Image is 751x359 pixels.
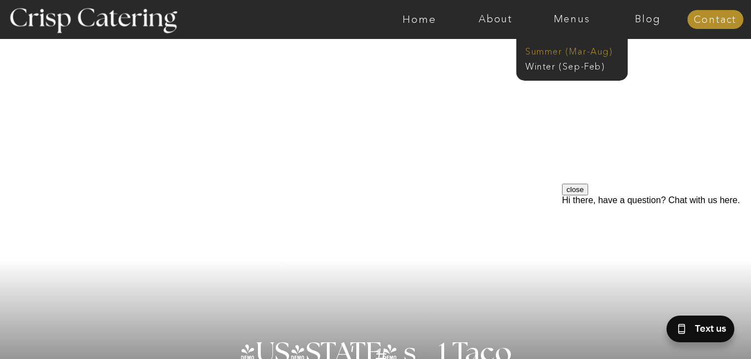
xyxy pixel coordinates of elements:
[562,184,751,317] iframe: podium webchat widget prompt
[687,14,743,26] a: Contact
[640,303,751,359] iframe: podium webchat widget bubble
[534,14,610,25] a: Menus
[610,14,686,25] a: Blog
[457,14,534,25] a: About
[525,60,616,71] a: Winter (Sep-Feb)
[381,14,457,25] a: Home
[525,45,625,56] a: Summer (Mar-Aug)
